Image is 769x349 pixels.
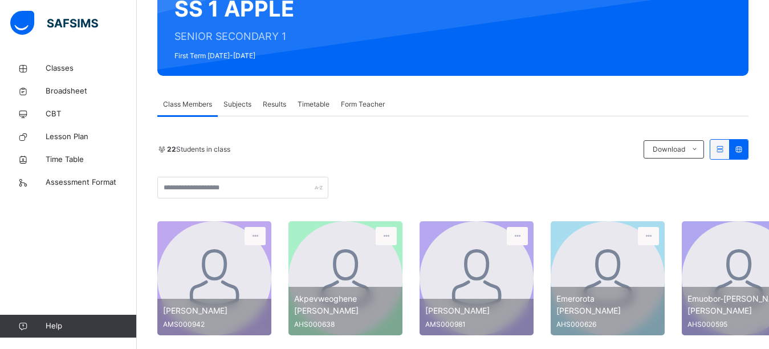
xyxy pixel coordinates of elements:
span: Subjects [223,99,251,109]
span: AMS000942 [163,319,266,330]
span: Emerorota [PERSON_NAME] [556,293,659,316]
span: Lesson Plan [46,131,137,143]
span: [PERSON_NAME] [163,305,266,316]
span: AMS000981 [425,319,528,330]
span: AHS000638 [294,319,397,330]
span: Akpevweoghene [PERSON_NAME] [294,293,397,316]
span: Broadsheet [46,86,137,97]
b: 22 [167,145,176,153]
span: Timetable [298,99,329,109]
span: AHS000626 [556,319,659,330]
span: Form Teacher [341,99,385,109]
span: Time Table [46,154,137,165]
span: [PERSON_NAME] [425,305,528,316]
span: Students in class [167,144,230,155]
span: Download [653,144,685,155]
span: Classes [46,63,137,74]
span: CBT [46,108,137,120]
span: Class Members [163,99,212,109]
span: Assessment Format [46,177,137,188]
img: safsims [10,11,98,35]
span: Help [46,320,136,332]
span: Results [263,99,286,109]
